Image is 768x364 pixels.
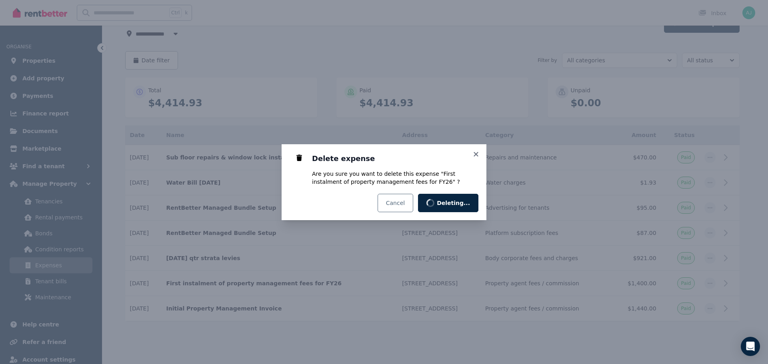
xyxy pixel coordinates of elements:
[312,170,477,186] p: Are you sure you want to delete this expense " First instalment of property management fees for F...
[378,194,413,212] button: Cancel
[437,199,470,207] span: Deleting...
[418,194,478,212] button: Deleting...
[312,154,477,163] h3: Delete expense
[741,337,760,356] div: Open Intercom Messenger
